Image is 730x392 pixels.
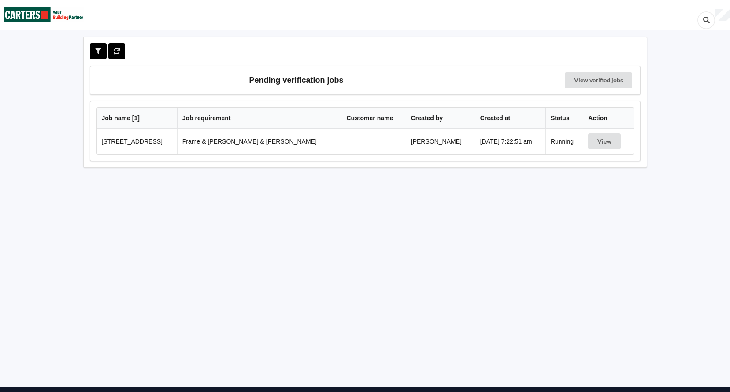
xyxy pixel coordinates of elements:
h3: Pending verification jobs [96,72,497,88]
a: View verified jobs [565,72,632,88]
td: [STREET_ADDRESS] [97,129,177,154]
th: Job requirement [177,108,341,129]
th: Created at [475,108,545,129]
a: View [588,138,623,145]
th: Created by [406,108,475,129]
img: Carters [4,0,84,29]
td: [DATE] 7:22:51 am [475,129,545,154]
div: User Profile [715,9,730,22]
button: View [588,133,621,149]
th: Status [545,108,583,129]
th: Action [583,108,633,129]
td: Frame & [PERSON_NAME] & [PERSON_NAME] [177,129,341,154]
td: Running [545,129,583,154]
th: Job name [ 1 ] [97,108,177,129]
td: [PERSON_NAME] [406,129,475,154]
th: Customer name [341,108,405,129]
